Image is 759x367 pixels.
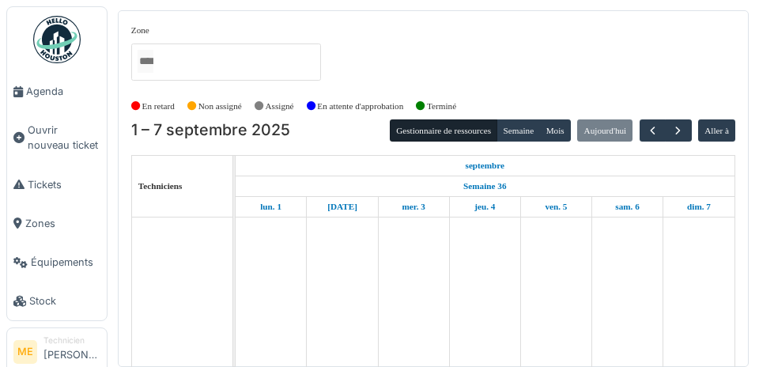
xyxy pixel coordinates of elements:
[317,100,403,113] label: En attente d'approbation
[390,119,497,142] button: Gestionnaire de ressources
[131,121,290,140] h2: 1 – 7 septembre 2025
[7,72,107,111] a: Agenda
[470,197,499,217] a: 4 septembre 2025
[611,197,643,217] a: 6 septembre 2025
[698,119,735,142] button: Aller à
[7,111,107,165] a: Ouvrir nouveau ticket
[7,204,107,243] a: Zones
[497,119,540,142] button: Semaine
[665,119,691,142] button: Suivant
[427,100,456,113] label: Terminé
[539,119,571,142] button: Mois
[198,100,242,113] label: Non assigné
[29,293,100,308] span: Stock
[459,176,510,196] a: Semaine 36
[13,340,37,364] li: ME
[33,16,81,63] img: Badge_color-CXgf-gQk.svg
[256,197,285,217] a: 1 septembre 2025
[323,197,361,217] a: 2 septembre 2025
[28,123,100,153] span: Ouvrir nouveau ticket
[7,282,107,320] a: Stock
[25,216,100,231] span: Zones
[541,197,571,217] a: 5 septembre 2025
[640,119,666,142] button: Précédent
[142,100,175,113] label: En retard
[266,100,294,113] label: Assigné
[131,24,149,37] label: Zone
[31,255,100,270] span: Équipements
[28,177,100,192] span: Tickets
[26,84,100,99] span: Agenda
[683,197,715,217] a: 7 septembre 2025
[7,165,107,204] a: Tickets
[577,119,632,142] button: Aujourd'hui
[398,197,429,217] a: 3 septembre 2025
[462,156,509,176] a: 1 septembre 2025
[138,181,183,191] span: Techniciens
[43,335,100,346] div: Technicien
[7,243,107,282] a: Équipements
[138,50,153,73] input: Tous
